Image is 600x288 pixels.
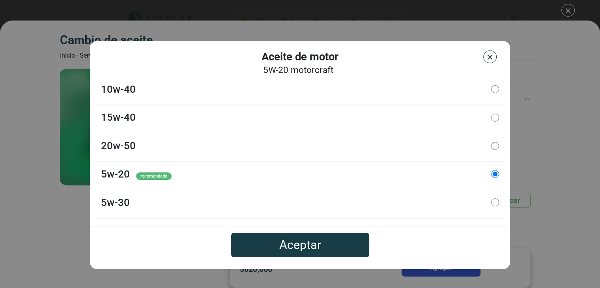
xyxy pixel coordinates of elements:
[136,172,172,180] span: Recomendado
[101,110,136,125] label: 15W-40
[101,82,136,97] label: 10W-40
[231,233,369,257] button: Aceptar
[263,65,333,75] span: 5W-20 motorcraft
[101,138,136,153] label: 20W-50
[101,223,130,239] label: 5W-40
[101,195,130,210] label: 5W-30
[170,50,430,64] h3: Aceite de motor
[486,53,494,61] img: close icon
[101,166,172,182] label: 5W-20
